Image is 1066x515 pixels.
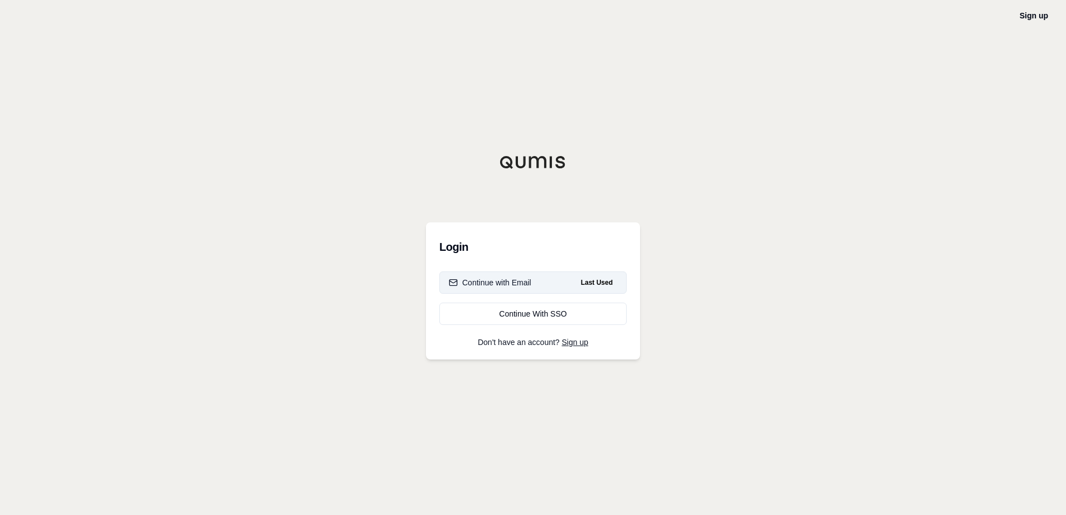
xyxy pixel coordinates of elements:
[500,156,566,169] img: Qumis
[439,236,627,258] h3: Login
[1020,11,1048,20] a: Sign up
[562,338,588,347] a: Sign up
[439,338,627,346] p: Don't have an account?
[439,303,627,325] a: Continue With SSO
[576,276,617,289] span: Last Used
[449,308,617,319] div: Continue With SSO
[439,271,627,294] button: Continue with EmailLast Used
[449,277,531,288] div: Continue with Email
